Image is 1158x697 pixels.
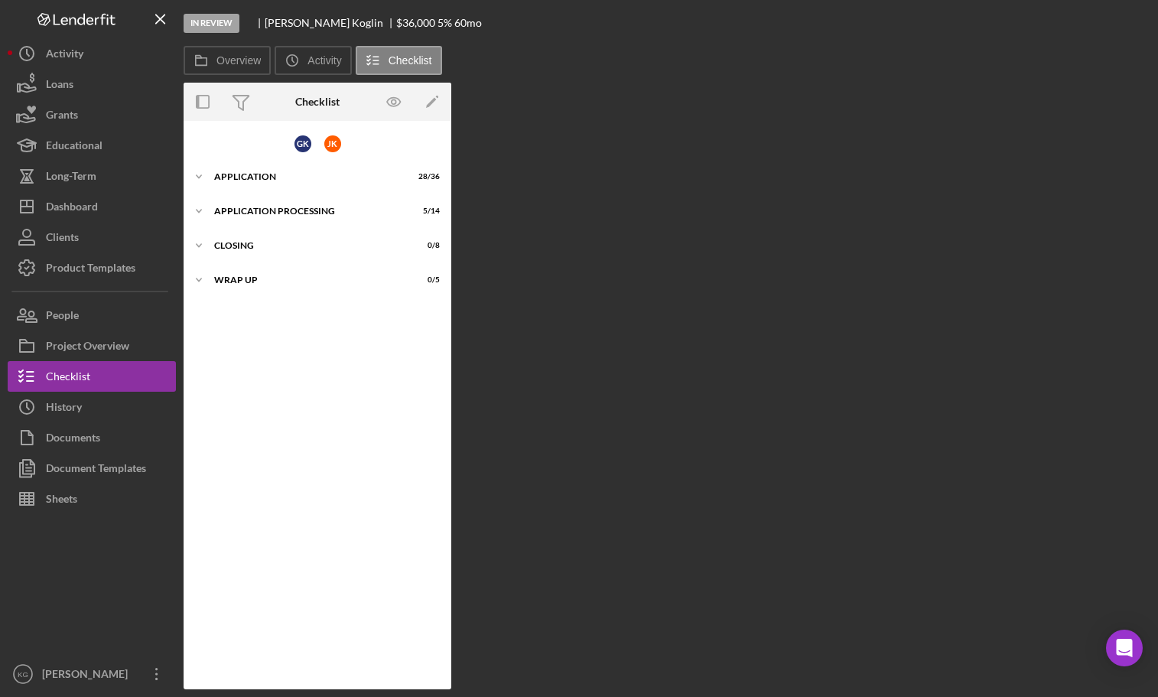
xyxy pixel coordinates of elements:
[295,96,340,108] div: Checklist
[216,54,261,67] label: Overview
[454,17,482,29] div: 60 mo
[46,361,90,396] div: Checklist
[46,422,100,457] div: Documents
[8,191,176,222] button: Dashboard
[1106,630,1143,666] div: Open Intercom Messenger
[324,135,341,152] div: J K
[307,54,341,67] label: Activity
[184,14,239,33] div: In Review
[8,361,176,392] button: Checklist
[275,46,351,75] button: Activity
[46,331,129,365] div: Project Overview
[38,659,138,693] div: [PERSON_NAME]
[46,252,135,287] div: Product Templates
[8,69,176,99] button: Loans
[46,453,146,487] div: Document Templates
[214,241,402,250] div: Closing
[8,130,176,161] button: Educational
[46,69,73,103] div: Loans
[438,17,452,29] div: 5 %
[389,54,432,67] label: Checklist
[214,172,402,181] div: Application
[8,331,176,361] button: Project Overview
[396,16,435,29] span: $36,000
[214,275,402,285] div: Wrap up
[184,46,271,75] button: Overview
[46,38,83,73] div: Activity
[265,17,396,29] div: [PERSON_NAME] Koglin
[294,135,311,152] div: G K
[214,207,402,216] div: Application Processing
[8,422,176,453] button: Documents
[8,392,176,422] button: History
[8,99,176,130] button: Grants
[8,484,176,514] button: Sheets
[46,191,98,226] div: Dashboard
[46,222,79,256] div: Clients
[46,300,79,334] div: People
[8,38,176,69] button: Activity
[8,453,176,484] button: Document Templates
[8,222,176,252] button: Clients
[46,161,96,195] div: Long-Term
[18,670,28,679] text: KG
[8,659,176,689] button: KG[PERSON_NAME]
[412,207,440,216] div: 5 / 14
[46,130,102,164] div: Educational
[46,484,77,518] div: Sheets
[46,99,78,134] div: Grants
[412,172,440,181] div: 28 / 36
[8,252,176,283] button: Product Templates
[356,46,442,75] button: Checklist
[46,392,82,426] div: History
[412,241,440,250] div: 0 / 8
[8,161,176,191] button: Long-Term
[412,275,440,285] div: 0 / 5
[8,300,176,331] button: People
